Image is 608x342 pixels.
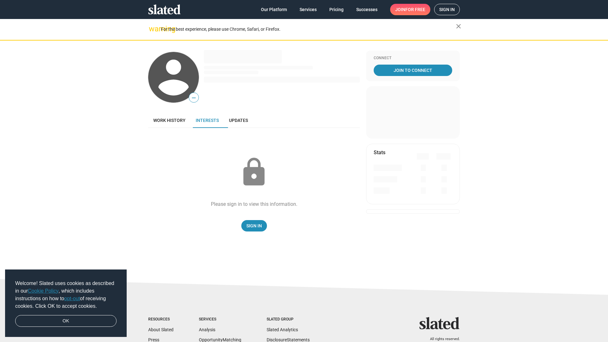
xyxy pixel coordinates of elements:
span: Sign in [439,4,455,15]
span: Work history [153,118,186,123]
div: Connect [374,56,452,61]
div: Slated Group [267,317,310,322]
a: Join To Connect [374,65,452,76]
span: Welcome! Slated uses cookies as described in our , which includes instructions on how to of recei... [15,280,117,310]
a: Work history [148,113,191,128]
span: — [189,94,199,102]
a: Slated Analytics [267,327,298,332]
span: Interests [196,118,219,123]
a: Updates [224,113,253,128]
a: Our Platform [256,4,292,15]
span: Successes [356,4,377,15]
div: Resources [148,317,174,322]
a: opt-out [64,296,80,301]
a: Sign in [434,4,460,15]
div: Please sign in to view this information. [211,201,297,207]
div: cookieconsent [5,269,127,337]
mat-icon: lock [238,156,270,188]
a: Successes [351,4,383,15]
span: for free [405,4,425,15]
span: Services [300,4,317,15]
mat-card-title: Stats [374,149,385,156]
a: Services [294,4,322,15]
a: Cookie Policy [28,288,59,294]
span: Join [395,4,425,15]
a: dismiss cookie message [15,315,117,327]
a: Analysis [199,327,215,332]
span: Our Platform [261,4,287,15]
mat-icon: close [455,22,462,30]
span: Join To Connect [375,65,451,76]
span: Sign In [246,220,262,231]
a: Interests [191,113,224,128]
mat-icon: warning [149,25,156,33]
a: Joinfor free [390,4,430,15]
span: Updates [229,118,248,123]
a: Pricing [324,4,349,15]
span: Pricing [329,4,344,15]
a: Sign In [241,220,267,231]
a: About Slated [148,327,174,332]
div: Services [199,317,241,322]
div: For the best experience, please use Chrome, Safari, or Firefox. [161,25,456,34]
